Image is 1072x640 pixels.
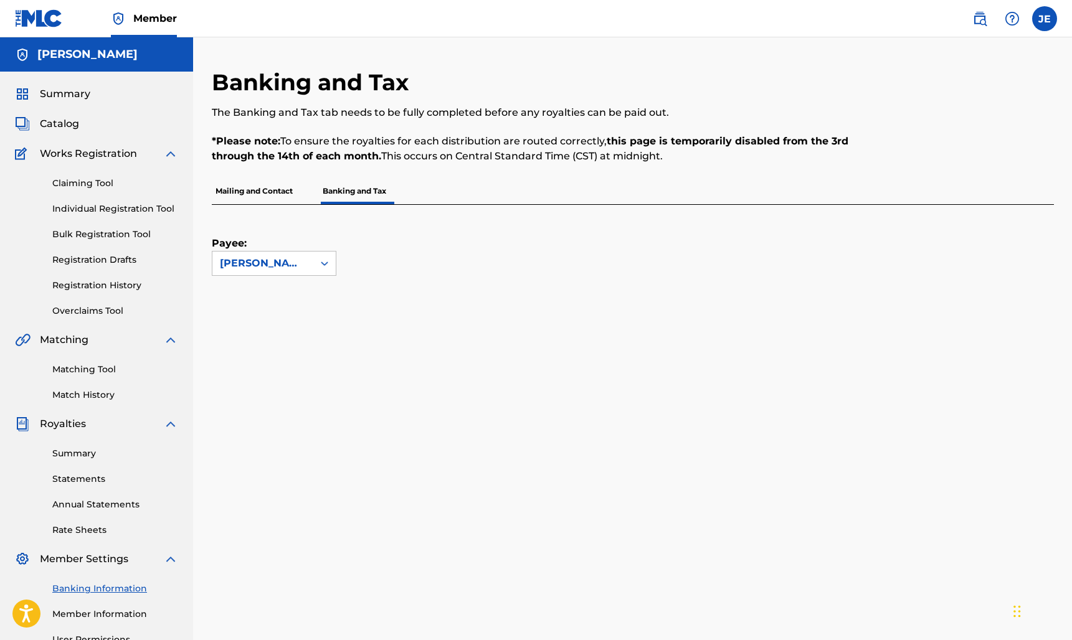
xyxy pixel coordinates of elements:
img: Catalog [15,116,30,131]
a: SummarySummary [15,87,90,101]
a: Annual Statements [52,498,178,511]
a: Summary [52,447,178,460]
p: The Banking and Tax tab needs to be fully completed before any royalties can be paid out. [212,105,860,120]
div: Drag [1013,593,1021,630]
img: Matching [15,332,31,347]
img: expand [163,416,178,431]
strong: this page is temporarily disabled from the 3rd through the 14th of each month. [212,135,848,162]
span: Member Settings [40,552,128,567]
div: [PERSON_NAME] [220,256,306,271]
a: Registration Drafts [52,253,178,266]
img: help [1005,11,1020,26]
div: Help [1000,6,1025,31]
span: Matching [40,332,88,347]
a: Overclaims Tool [52,304,178,318]
a: CatalogCatalog [15,116,79,131]
img: Accounts [15,47,30,62]
iframe: Chat Widget [1010,580,1072,640]
a: Match History [52,388,178,402]
p: Banking and Tax [319,178,390,204]
strong: *Please note: [212,135,280,147]
img: MLC Logo [15,9,63,27]
img: expand [163,552,178,567]
h2: Banking and Tax [212,68,415,96]
a: Rate Sheets [52,524,178,537]
img: search [972,11,987,26]
img: expand [163,332,178,347]
p: Mailing and Contact [212,178,296,204]
img: expand [163,146,178,161]
label: Payee: [212,236,274,251]
img: Works Registration [15,146,31,161]
a: Public Search [967,6,992,31]
a: Matching Tool [52,363,178,376]
img: Summary [15,87,30,101]
img: Member Settings [15,552,30,567]
a: Registration History [52,279,178,292]
span: Catalog [40,116,79,131]
div: User Menu [1032,6,1057,31]
a: Bulk Registration Tool [52,228,178,241]
p: To ensure the royalties for each distribution are routed correctly, This occurs on Central Standa... [212,134,860,164]
a: Claiming Tool [52,177,178,190]
span: Royalties [40,416,86,431]
span: Member [133,11,177,26]
a: Member Information [52,608,178,621]
a: Banking Information [52,582,178,595]
iframe: Resource Center [1037,426,1072,533]
a: Statements [52,473,178,486]
span: Summary [40,87,90,101]
a: Individual Registration Tool [52,202,178,215]
img: Royalties [15,416,30,431]
span: Works Registration [40,146,137,161]
h5: JON EBERHARD [37,47,138,62]
img: Top Rightsholder [111,11,126,26]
